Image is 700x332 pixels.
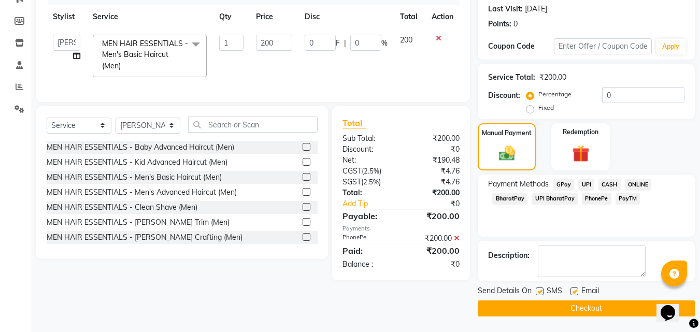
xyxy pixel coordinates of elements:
[494,144,520,163] img: _cash.svg
[567,143,595,164] img: _gift.svg
[488,250,530,261] div: Description:
[342,224,460,233] div: Payments
[582,193,611,205] span: PhonePe
[538,90,572,99] label: Percentage
[539,72,566,83] div: ₹200.00
[47,217,230,228] div: MEN HAIR ESSENTIALS - [PERSON_NAME] Trim (Men)
[102,39,188,70] span: MEN HAIR ESSENTIALS - Men's Basic Haircut (Men)
[401,187,467,198] div: ₹200.00
[335,133,401,144] div: Sub Total:
[364,167,379,175] span: 2.5%
[335,144,401,155] div: Discount:
[656,291,690,322] iframe: chat widget
[335,210,401,222] div: Payable:
[298,5,394,28] th: Disc
[482,128,532,138] label: Manual Payment
[400,35,412,45] span: 200
[47,187,237,198] div: MEN HAIR ESSENTIALS - Men's Advanced Haircut (Men)
[381,38,388,49] span: %
[532,193,578,205] span: UPI BharatPay
[616,193,640,205] span: PayTM
[363,178,379,186] span: 2.5%
[47,5,87,28] th: Stylist
[488,90,520,101] div: Discount:
[87,5,213,28] th: Service
[188,117,318,133] input: Search or Scan
[401,210,467,222] div: ₹200.00
[47,232,242,243] div: MEN HAIR ESSENTIALS - [PERSON_NAME] Crafting (Men)
[335,155,401,166] div: Net:
[401,233,467,244] div: ₹200.00
[394,5,425,28] th: Total
[478,300,695,316] button: Checkout
[401,259,467,270] div: ₹0
[335,166,401,177] div: ( )
[213,5,250,28] th: Qty
[513,19,518,30] div: 0
[342,177,361,186] span: SGST
[488,72,535,83] div: Service Total:
[335,244,401,257] div: Paid:
[342,166,362,176] span: CGST
[401,133,467,144] div: ₹200.00
[335,177,401,187] div: ( )
[625,179,652,191] span: ONLINE
[578,179,594,191] span: UPI
[538,103,554,112] label: Fixed
[598,179,621,191] span: CASH
[492,193,527,205] span: BharatPay
[547,285,562,298] span: SMS
[250,5,298,28] th: Price
[553,179,574,191] span: GPay
[581,285,599,298] span: Email
[47,157,227,168] div: MEN HAIR ESSENTIALS - Kid Advanced Haircut (Men)
[401,155,467,166] div: ₹190.48
[554,38,652,54] input: Enter Offer / Coupon Code
[478,285,532,298] span: Send Details On
[563,127,598,137] label: Redemption
[488,41,553,52] div: Coupon Code
[47,172,222,183] div: MEN HAIR ESSENTIALS - Men's Basic Haircut (Men)
[525,4,547,15] div: [DATE]
[336,38,340,49] span: F
[344,38,346,49] span: |
[488,4,523,15] div: Last Visit:
[335,233,401,244] div: PhonePe
[401,177,467,187] div: ₹4.76
[401,166,467,177] div: ₹4.76
[335,198,412,209] a: Add Tip
[47,202,197,213] div: MEN HAIR ESSENTIALS - Clean Shave (Men)
[335,187,401,198] div: Total:
[425,5,460,28] th: Action
[121,61,125,70] a: x
[412,198,468,209] div: ₹0
[488,19,511,30] div: Points:
[656,39,685,54] button: Apply
[488,179,549,190] span: Payment Methods
[401,144,467,155] div: ₹0
[335,259,401,270] div: Balance :
[47,142,234,153] div: MEN HAIR ESSENTIALS - Baby Advanced Haircut (Men)
[342,118,366,128] span: Total
[401,244,467,257] div: ₹200.00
